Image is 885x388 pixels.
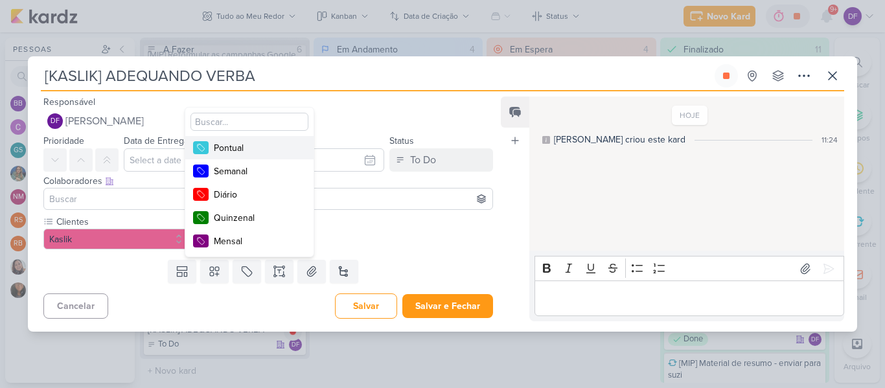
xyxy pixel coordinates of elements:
[43,97,95,108] label: Responsável
[214,165,298,178] div: Semanal
[43,135,84,146] label: Prioridade
[124,148,384,172] input: Select a date
[65,113,144,129] span: [PERSON_NAME]
[822,134,838,146] div: 11:24
[185,136,314,159] button: Pontual
[185,229,314,253] button: Mensal
[51,118,60,125] p: DF
[47,113,63,129] div: Diego Freitas
[402,294,493,318] button: Salvar e Fechar
[43,174,493,188] div: Colaboradores
[43,229,190,249] button: Kaslik
[534,256,844,281] div: Editor toolbar
[185,159,314,183] button: Semanal
[190,113,308,131] input: Buscar...
[185,206,314,229] button: Quinzenal
[389,148,493,172] button: To Do
[43,109,493,133] button: DF [PERSON_NAME]
[214,211,298,225] div: Quinzenal
[410,152,436,168] div: To Do
[214,234,298,248] div: Mensal
[335,293,397,319] button: Salvar
[534,280,844,316] div: Editor editing area: main
[43,293,108,319] button: Cancelar
[47,191,490,207] input: Buscar
[214,188,298,201] div: Diário
[389,135,414,146] label: Status
[55,215,190,229] label: Clientes
[554,133,685,146] div: [PERSON_NAME] criou este kard
[214,141,298,155] div: Pontual
[721,71,731,81] div: Parar relógio
[124,135,189,146] label: Data de Entrega
[185,183,314,206] button: Diário
[41,64,712,87] input: Kard Sem Título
